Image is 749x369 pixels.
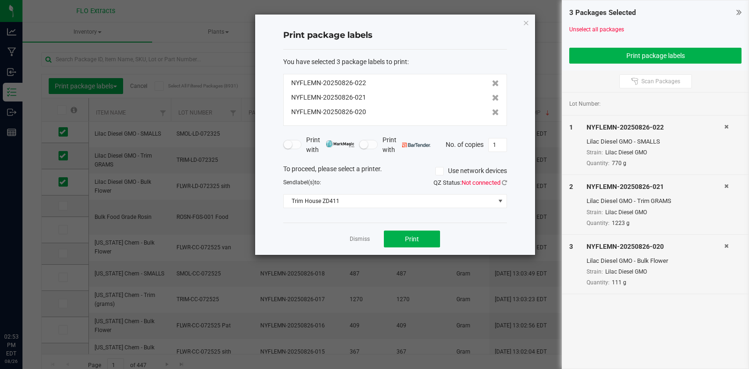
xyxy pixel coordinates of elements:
div: Lilac Diesel GMO - SMALLS [587,137,724,146]
button: Print package labels [569,48,742,64]
span: 1 [569,123,573,131]
span: You have selected 3 package labels to print [283,58,407,65]
a: Dismiss [350,235,370,243]
div: Lilac Diesel GMO - Trim GRAMS [587,196,724,206]
span: NYFLEMN-20250826-022 [291,78,366,88]
span: 1223 g [612,220,630,226]
div: NYFLEMN-20250826-020 [587,242,724,252]
span: Lot Number: [569,100,601,108]
div: To proceed, please select a printer. [276,164,514,178]
span: Send to: [283,179,321,186]
span: Lilac Diesel GMO [605,268,647,275]
span: Quantity: [587,160,609,166]
label: Use network devices [435,166,507,176]
span: No. of copies [446,140,484,148]
img: bartender.png [402,143,431,147]
div: : [283,57,507,67]
span: Quantity: [587,279,609,286]
iframe: Resource center [9,294,37,322]
h4: Print package labels [283,29,507,42]
span: Strain: [587,268,603,275]
img: mark_magic_cybra.png [326,140,354,147]
div: NYFLEMN-20250826-021 [587,182,724,192]
span: Trim House ZD411 [284,195,495,208]
span: Strain: [587,209,603,216]
span: Print with [306,135,354,155]
span: Print with [382,135,431,155]
span: Lilac Diesel GMO [605,209,647,216]
span: Not connected [462,179,500,186]
span: NYFLEMN-20250826-020 [291,107,366,117]
span: 2 [569,183,573,190]
span: 3 [569,243,573,250]
button: Print [384,231,440,247]
span: QZ Status: [433,179,507,186]
span: NYFLEMN-20250826-021 [291,93,366,102]
div: NYFLEMN-20250826-022 [587,123,724,132]
span: Scan Packages [641,78,680,85]
span: Lilac Diesel GMO [605,149,647,156]
span: Quantity: [587,220,609,226]
a: Unselect all packages [569,26,624,33]
span: 770 g [612,160,626,166]
div: Lilac Diesel GMO - Bulk Flower [587,256,724,266]
span: Strain: [587,149,603,156]
span: 111 g [612,279,626,286]
span: label(s) [296,179,315,186]
span: Print [405,235,419,243]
